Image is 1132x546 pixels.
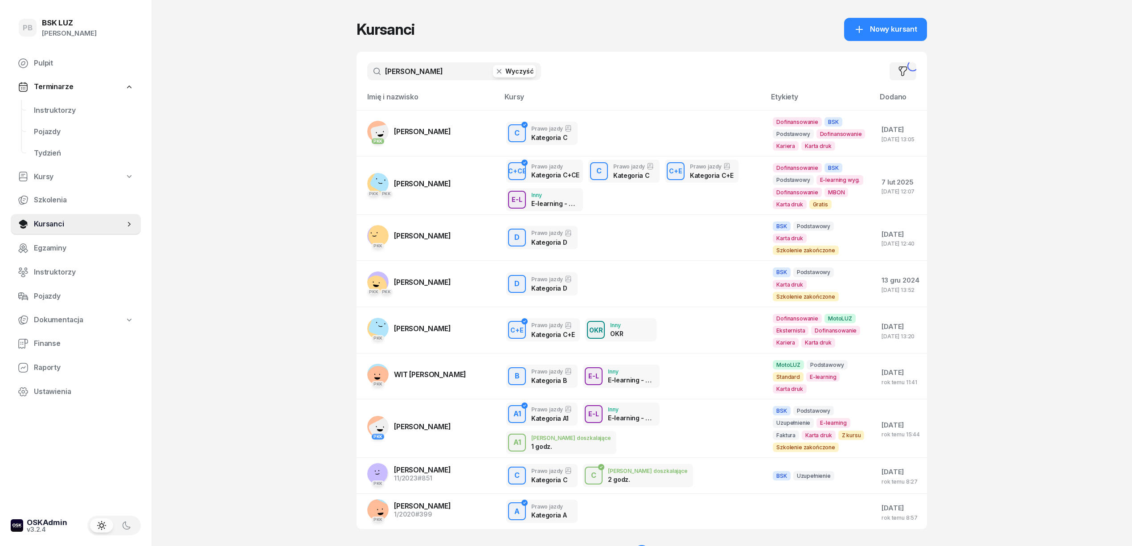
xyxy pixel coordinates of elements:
[511,230,523,245] div: D
[882,431,920,437] div: rok temu 15:44
[510,406,525,422] div: A1
[801,141,835,151] span: Karta druk
[394,278,451,287] span: [PERSON_NAME]
[510,435,525,450] div: A1
[11,238,141,259] a: Egzaminy
[773,360,804,369] span: MotoLUZ
[773,326,808,335] span: Eksternista
[773,200,806,209] span: Karta druk
[882,275,920,286] div: 13 gru 2024
[27,526,67,533] div: v3.2.4
[508,124,526,142] button: C
[508,367,526,385] button: B
[531,238,572,246] div: Kategoria D
[690,172,733,179] div: Kategoria C+E
[27,121,141,143] a: Pojazdy
[816,129,865,139] span: Dofinansowanie
[508,321,526,339] button: C+E
[773,141,799,151] span: Kariera
[508,434,526,452] button: A1
[394,324,451,333] span: [PERSON_NAME]
[42,19,97,27] div: BSK LUZ
[394,422,451,431] span: [PERSON_NAME]
[27,519,67,526] div: OSKAdmin
[585,370,603,382] div: E-L
[499,91,766,110] th: Kursy
[586,324,607,336] div: OKR
[11,53,141,74] a: Pulpit
[394,511,451,517] div: 1/2020
[394,475,451,481] div: 11/2023
[608,476,654,483] div: 2 godz.
[608,406,654,412] div: Inny
[793,471,834,480] span: Uzupełnienie
[608,369,654,374] div: Inny
[773,292,839,301] span: Szkolenie zakończone
[394,501,451,510] span: [PERSON_NAME]
[773,431,799,440] span: Faktura
[608,376,654,384] div: E-learning - 90 dni
[766,91,874,110] th: Etykiety
[531,504,566,509] div: Prawo jazdy
[11,310,141,330] a: Dokumentacja
[531,476,572,484] div: Kategoria C
[508,229,526,246] button: D
[593,164,605,179] div: C
[531,415,572,422] div: Kategoria A1
[773,234,806,243] span: Karta druk
[773,384,806,394] span: Karta druk
[590,162,608,180] button: C
[34,314,83,326] span: Dokumentacja
[493,65,536,78] button: Wyczyść
[27,100,141,121] a: Instruktorzy
[882,229,920,240] div: [DATE]
[372,243,385,249] div: PKK
[773,222,791,231] span: BSK
[380,191,393,197] div: PKK
[367,225,451,246] a: PKK[PERSON_NAME]
[531,134,572,141] div: Kategoria C
[367,364,466,385] a: PKKWIT [PERSON_NAME]
[585,467,603,484] button: C
[773,372,804,382] span: Standard
[508,194,526,205] div: E-L
[394,465,451,474] span: [PERSON_NAME]
[773,188,822,197] span: Dofinansowanie
[610,330,623,337] div: OKR
[773,406,791,415] span: BSK
[531,377,572,384] div: Kategoria B
[11,519,23,532] img: logo-xs-dark@2x.png
[34,291,134,302] span: Pojazdy
[824,188,848,197] span: MBON
[367,62,541,80] input: Szukaj
[27,143,141,164] a: Tydzień
[882,367,920,378] div: [DATE]
[665,165,686,177] div: C+E
[824,117,842,127] span: BSK
[773,338,799,347] span: Kariera
[882,466,920,478] div: [DATE]
[844,18,927,41] a: Nowy kursant
[11,286,141,307] a: Pojazdy
[372,381,385,387] div: PKK
[531,164,578,169] div: Prawo jazdy
[511,369,523,384] div: B
[34,267,134,278] span: Instruktorzy
[531,275,572,283] div: Prawo jazdy
[11,357,141,378] a: Raporty
[773,280,806,289] span: Karta druk
[773,129,813,139] span: Podstawowy
[531,284,572,292] div: Kategoria D
[882,321,920,333] div: [DATE]
[807,360,847,369] span: Podstawowy
[11,213,141,235] a: Kursanci
[367,173,451,194] a: PKKPKK[PERSON_NAME]
[418,474,432,482] span: #851
[809,200,832,209] span: Gratis
[11,167,141,187] a: Kursy
[773,418,814,427] span: Uzupełnienie
[824,163,842,172] span: BSK
[802,431,835,440] span: Karta druk
[394,127,451,136] span: [PERSON_NAME]
[531,171,578,179] div: Kategoria C+CE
